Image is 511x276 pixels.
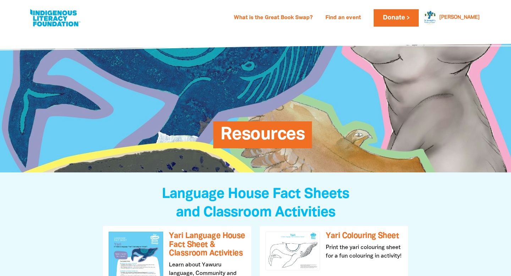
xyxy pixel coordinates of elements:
h3: Yari Colouring Sheet [326,232,402,241]
a: What is the Great Book Swap? [230,12,317,24]
h3: Yari Language House Fact Sheet & Classroom Activities [169,232,246,258]
a: Find an event [321,12,365,24]
span: Language House Fact Sheets [162,188,349,201]
span: Resources [220,127,305,148]
span: and Classroom Activities [176,206,335,219]
a: Donate [374,9,418,27]
a: [PERSON_NAME] [439,15,480,20]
